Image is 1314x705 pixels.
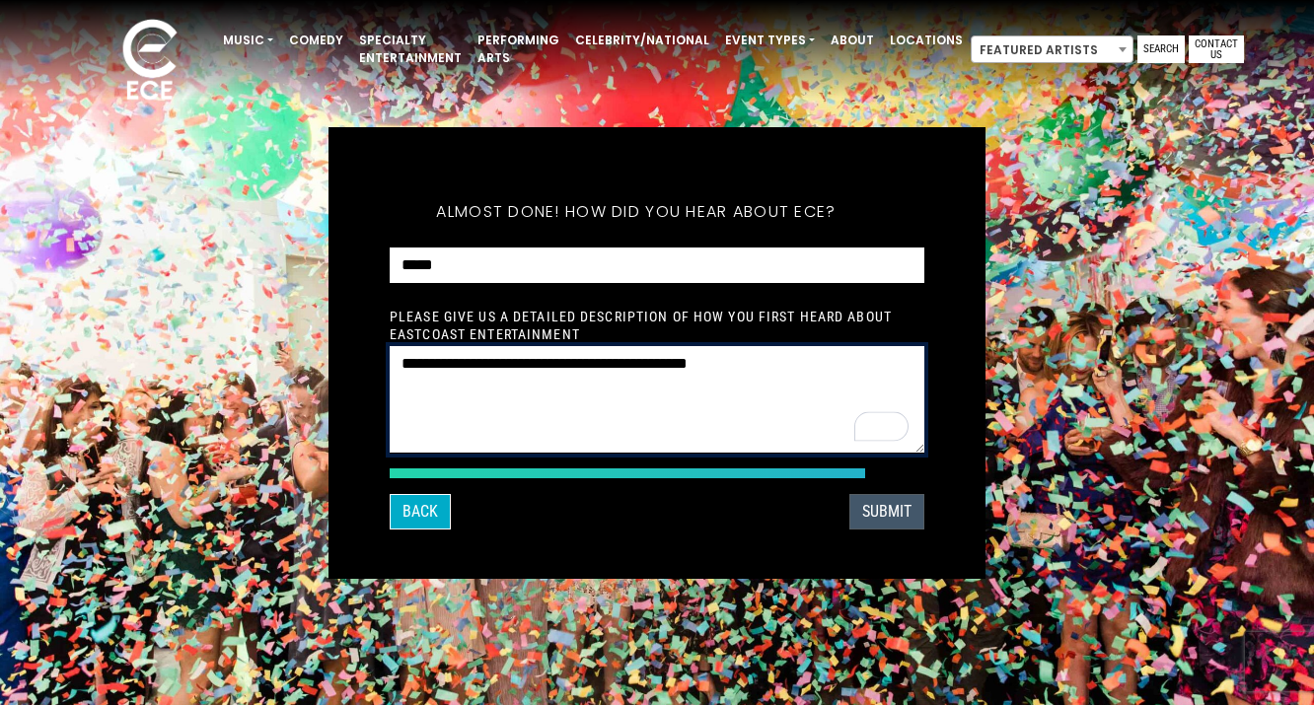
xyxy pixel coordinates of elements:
[849,494,924,529] button: SUBMIT
[972,36,1132,64] span: Featured Artists
[215,24,281,57] a: Music
[1137,35,1185,63] a: Search
[470,24,567,75] a: Performing Arts
[390,176,883,247] h5: Almost done! How did you hear about ECE?
[390,247,924,284] select: How did you hear about ECE
[1189,35,1244,63] a: Contact Us
[390,308,924,343] label: Please give us a detailed description of how you first heard about EastCoast Entertainment
[351,24,470,75] a: Specialty Entertainment
[101,14,199,109] img: ece_new_logo_whitev2-1.png
[823,24,882,57] a: About
[882,24,971,57] a: Locations
[717,24,823,57] a: Event Types
[567,24,717,57] a: Celebrity/National
[281,24,351,57] a: Comedy
[390,346,924,454] textarea: To enrich screen reader interactions, please activate Accessibility in Grammarly extension settings
[971,35,1133,63] span: Featured Artists
[390,494,451,529] button: Back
